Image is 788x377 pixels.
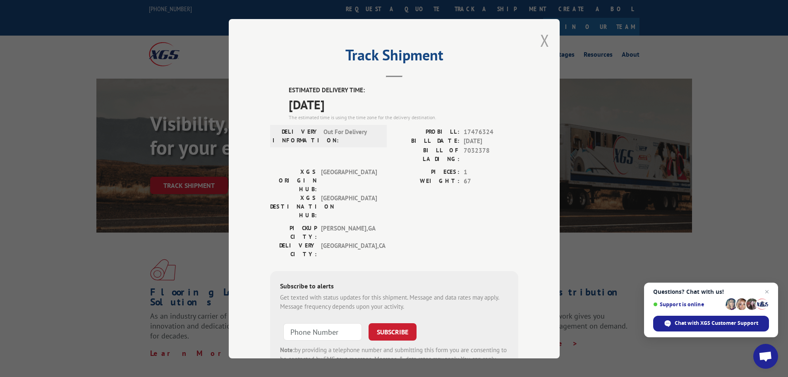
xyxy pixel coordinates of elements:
[289,95,518,113] span: [DATE]
[280,293,508,311] div: Get texted with status updates for this shipment. Message and data rates may apply. Message frequ...
[270,241,317,258] label: DELIVERY CITY:
[653,301,723,307] span: Support is online
[394,127,460,137] label: PROBILL:
[753,344,778,369] div: Open chat
[270,193,317,219] label: XGS DESTINATION HUB:
[540,29,549,51] button: Close modal
[270,223,317,241] label: PICKUP CITY:
[289,86,518,95] label: ESTIMATED DELIVERY TIME:
[464,146,518,163] span: 7032378
[675,319,758,327] span: Chat with XGS Customer Support
[321,193,377,219] span: [GEOGRAPHIC_DATA]
[369,323,417,340] button: SUBSCRIBE
[280,345,508,373] div: by providing a telephone number and submitting this form you are consenting to be contacted by SM...
[273,127,319,144] label: DELIVERY INFORMATION:
[321,241,377,258] span: [GEOGRAPHIC_DATA] , CA
[280,281,508,293] div: Subscribe to alerts
[270,49,518,65] h2: Track Shipment
[464,177,518,186] span: 67
[464,127,518,137] span: 17476324
[464,167,518,177] span: 1
[653,288,769,295] span: Questions? Chat with us!
[280,346,295,353] strong: Note:
[270,167,317,193] label: XGS ORIGIN HUB:
[394,167,460,177] label: PIECES:
[321,167,377,193] span: [GEOGRAPHIC_DATA]
[289,113,518,121] div: The estimated time is using the time zone for the delivery destination.
[323,127,379,144] span: Out For Delivery
[464,137,518,146] span: [DATE]
[762,287,772,297] span: Close chat
[653,316,769,331] div: Chat with XGS Customer Support
[321,223,377,241] span: [PERSON_NAME] , GA
[394,177,460,186] label: WEIGHT:
[394,146,460,163] label: BILL OF LADING:
[394,137,460,146] label: BILL DATE:
[283,323,362,340] input: Phone Number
